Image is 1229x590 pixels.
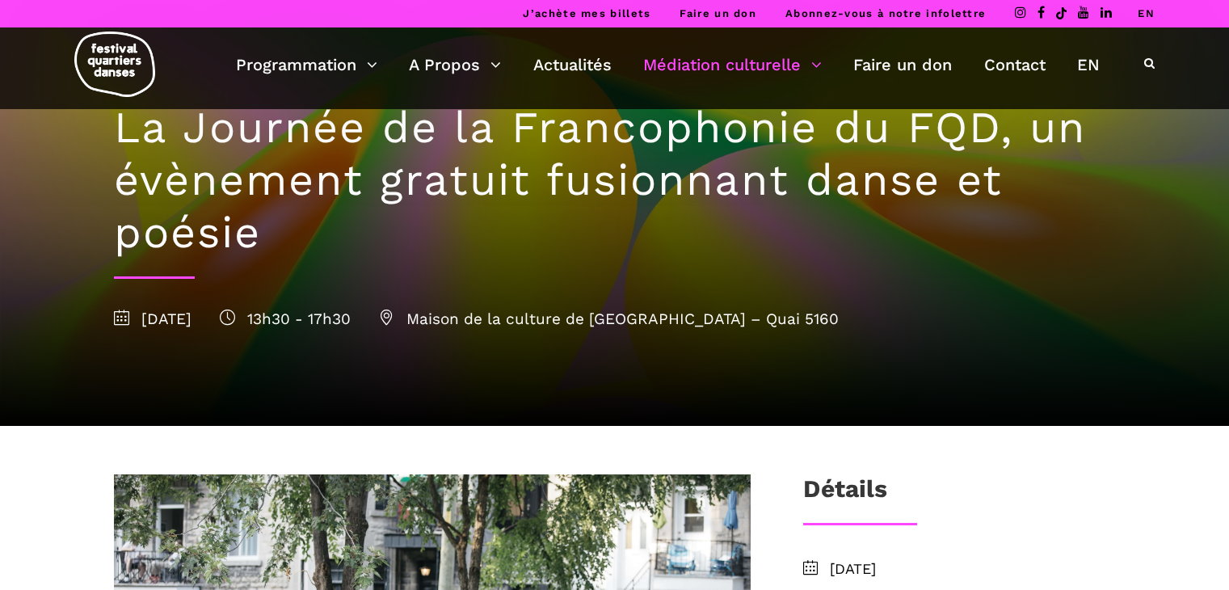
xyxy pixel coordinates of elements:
[220,310,351,328] span: 13h30 - 17h30
[830,558,1116,581] span: [DATE]
[984,51,1046,78] a: Contact
[523,7,650,19] a: J’achète mes billets
[114,102,1116,259] h1: La Journée de la Francophonie du FQD, un évènement gratuit fusionnant danse et poésie
[853,51,952,78] a: Faire un don
[803,474,887,515] h3: Détails
[643,51,822,78] a: Médiation culturelle
[379,310,839,328] span: Maison de la culture de [GEOGRAPHIC_DATA] – Quai 5160
[114,310,192,328] span: [DATE]
[680,7,756,19] a: Faire un don
[1138,7,1155,19] a: EN
[533,51,612,78] a: Actualités
[74,32,155,97] img: logo-fqd-med
[409,51,501,78] a: A Propos
[1077,51,1100,78] a: EN
[236,51,377,78] a: Programmation
[785,7,986,19] a: Abonnez-vous à notre infolettre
